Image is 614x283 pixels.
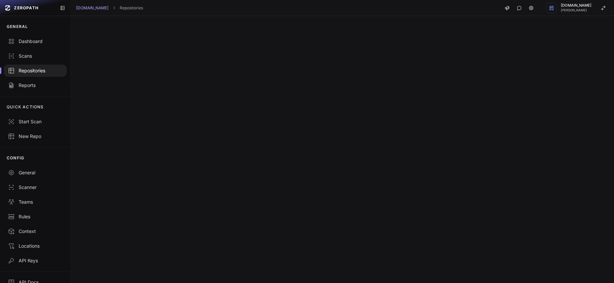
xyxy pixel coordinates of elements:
div: Locations [8,243,63,249]
div: Reports [8,82,63,89]
p: QUICK ACTIONS [7,104,44,110]
div: Dashboard [8,38,63,45]
div: API Keys [8,257,63,264]
a: ZEROPATH [3,3,55,13]
span: ZEROPATH [14,5,39,11]
div: Teams [8,199,63,205]
div: Context [8,228,63,235]
div: Start Scan [8,118,63,125]
a: [DOMAIN_NAME] [76,5,108,11]
div: Rules [8,213,63,220]
span: [PERSON_NAME] [561,9,591,12]
svg: chevron right, [112,6,116,10]
a: Repositories [120,5,143,11]
div: Repositories [8,67,63,74]
div: New Repo [8,133,63,140]
span: [DOMAIN_NAME] [561,4,591,7]
div: Scans [8,53,63,59]
div: Scanner [8,184,63,191]
div: General [8,169,63,176]
p: GENERAL [7,24,28,29]
nav: breadcrumb [76,5,143,11]
p: CONFIG [7,155,24,161]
